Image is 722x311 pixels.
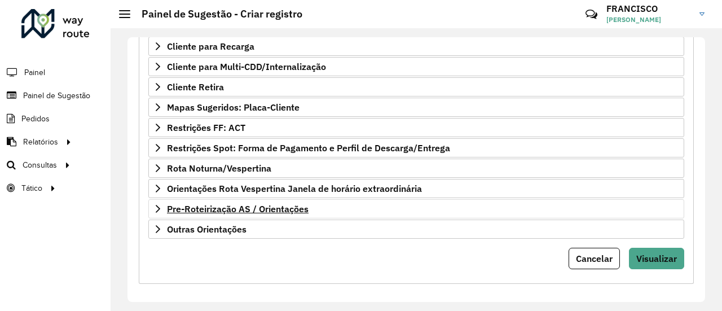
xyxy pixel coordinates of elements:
[167,204,309,213] span: Pre-Roteirização AS / Orientações
[148,220,684,239] a: Outras Orientações
[24,67,45,78] span: Painel
[167,164,271,173] span: Rota Noturna/Vespertina
[148,179,684,198] a: Orientações Rota Vespertina Janela de horário extraordinária
[167,42,254,51] span: Cliente para Recarga
[23,136,58,148] span: Relatórios
[606,15,691,25] span: [PERSON_NAME]
[21,182,42,194] span: Tático
[167,62,326,71] span: Cliente para Multi-CDD/Internalização
[148,98,684,117] a: Mapas Sugeridos: Placa-Cliente
[167,123,245,132] span: Restrições FF: ACT
[148,159,684,178] a: Rota Noturna/Vespertina
[23,90,90,102] span: Painel de Sugestão
[23,159,57,171] span: Consultas
[148,37,684,56] a: Cliente para Recarga
[569,248,620,269] button: Cancelar
[167,184,422,193] span: Orientações Rota Vespertina Janela de horário extraordinária
[148,138,684,157] a: Restrições Spot: Forma de Pagamento e Perfil de Descarga/Entrega
[148,199,684,218] a: Pre-Roteirização AS / Orientações
[130,8,302,20] h2: Painel de Sugestão - Criar registro
[21,113,50,125] span: Pedidos
[579,2,604,27] a: Contato Rápido
[636,253,677,264] span: Visualizar
[629,248,684,269] button: Visualizar
[148,57,684,76] a: Cliente para Multi-CDD/Internalização
[576,253,613,264] span: Cancelar
[606,3,691,14] h3: FRANCISCO
[148,118,684,137] a: Restrições FF: ACT
[167,143,450,152] span: Restrições Spot: Forma de Pagamento e Perfil de Descarga/Entrega
[148,77,684,97] a: Cliente Retira
[167,82,224,91] span: Cliente Retira
[167,103,300,112] span: Mapas Sugeridos: Placa-Cliente
[167,225,246,234] span: Outras Orientações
